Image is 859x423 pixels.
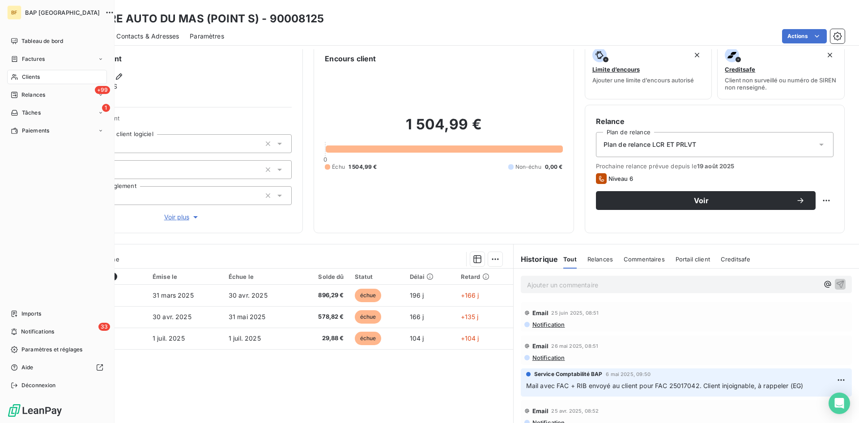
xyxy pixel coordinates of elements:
[21,363,34,372] span: Aide
[54,53,292,64] h6: Informations client
[21,310,41,318] span: Imports
[532,354,565,361] span: Notification
[585,42,712,99] button: Limite d’encoursAjouter une limite d’encours autorisé
[164,213,200,222] span: Voir plus
[592,66,640,73] span: Limite d’encours
[355,273,399,280] div: Statut
[72,212,292,222] button: Voir plus
[551,343,598,349] span: 26 mai 2025, 08:51
[323,156,327,163] span: 0
[229,273,291,280] div: Échue le
[22,55,45,63] span: Factures
[190,32,224,41] span: Paramètres
[532,342,549,350] span: Email
[725,66,755,73] span: Creditsafe
[7,360,107,375] a: Aide
[534,370,603,378] span: Service Comptabilité BAP
[551,310,599,316] span: 25 juin 2025, 08:51
[301,312,344,321] span: 578,82 €
[551,408,599,414] span: 25 avr. 2025, 08:52
[526,382,804,389] span: Mail avec FAC + RIB envoyé au client pour FAC 25017042. Client injoignable, à rappeler (EG)
[116,32,179,41] span: Contacts & Adresses
[532,321,565,328] span: Notification
[7,5,21,20] div: BF
[608,175,633,182] span: Niveau 6
[153,313,191,320] span: 30 avr. 2025
[301,291,344,300] span: 896,29 €
[624,256,665,263] span: Commentaires
[325,53,376,64] h6: Encours client
[325,115,562,142] h2: 1 504,99 €
[410,291,424,299] span: 196 j
[515,163,541,171] span: Non-échu
[410,273,450,280] div: Délai
[697,162,735,170] span: 19 août 2025
[301,334,344,343] span: 29,88 €
[102,104,110,112] span: 1
[604,140,696,149] span: Plan de relance LCR ET PRLVT
[98,323,110,331] span: 33
[461,291,479,299] span: +166 j
[545,163,563,171] span: 0,00 €
[349,163,377,171] span: 1 504,99 €
[461,313,479,320] span: +135 j
[21,37,63,45] span: Tableau de bord
[21,328,54,336] span: Notifications
[592,77,694,84] span: Ajouter une limite d’encours autorisé
[514,254,558,265] h6: Historique
[79,11,324,27] h3: CENTRE AUTO DU MAS (POINT S) - 90008125
[461,334,479,342] span: +104 j
[355,310,382,324] span: échue
[332,163,345,171] span: Échu
[607,197,796,204] span: Voir
[782,29,827,43] button: Actions
[587,256,613,263] span: Relances
[95,86,110,94] span: +99
[563,256,577,263] span: Tout
[301,273,344,280] div: Solde dû
[676,256,710,263] span: Portail client
[72,115,292,127] span: Propriétés Client
[355,289,382,302] span: échue
[7,403,63,418] img: Logo LeanPay
[21,346,82,354] span: Paramètres et réglages
[725,77,837,91] span: Client non surveillé ou numéro de SIREN non renseigné.
[153,273,218,280] div: Émise le
[22,109,41,117] span: Tâches
[532,309,549,316] span: Email
[461,273,508,280] div: Retard
[153,334,185,342] span: 1 juil. 2025
[22,73,40,81] span: Clients
[721,256,751,263] span: Creditsafe
[596,191,816,210] button: Voir
[355,332,382,345] span: échue
[21,381,56,389] span: Déconnexion
[25,9,100,16] span: BAP [GEOGRAPHIC_DATA]
[153,291,194,299] span: 31 mars 2025
[229,334,261,342] span: 1 juil. 2025
[410,313,424,320] span: 166 j
[606,372,651,377] span: 6 mai 2025, 09:50
[596,162,833,170] span: Prochaine relance prévue depuis le
[410,334,424,342] span: 104 j
[229,313,266,320] span: 31 mai 2025
[717,42,845,99] button: CreditsafeClient non surveillé ou numéro de SIREN non renseigné.
[229,291,268,299] span: 30 avr. 2025
[596,116,833,127] h6: Relance
[21,91,45,99] span: Relances
[829,393,850,414] div: Open Intercom Messenger
[532,407,549,414] span: Email
[22,127,49,135] span: Paiements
